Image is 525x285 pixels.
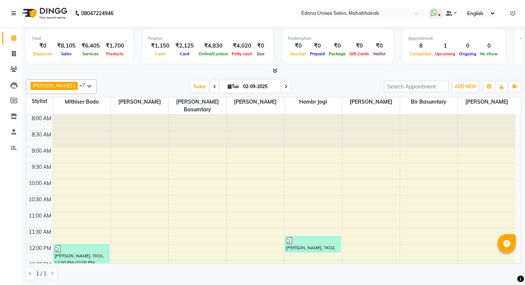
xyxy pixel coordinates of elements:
[347,42,371,50] div: ₹0
[72,83,76,88] a: x
[284,97,342,107] span: Hombr Jogi
[255,51,266,56] span: Due
[111,97,168,107] span: [PERSON_NAME]
[32,35,127,42] div: Total
[371,42,387,50] div: ₹0
[148,35,267,42] div: Finance
[288,42,308,50] div: ₹0
[327,51,347,56] span: Package
[103,42,127,50] div: ₹1,700
[457,42,478,50] div: 0
[494,256,518,278] iframe: chat widget
[32,51,54,56] span: Expenses
[308,42,327,50] div: ₹0
[26,97,53,105] div: Stylist
[433,51,457,56] span: Upcoming
[28,261,53,268] div: 12:30 PM
[230,51,254,56] span: Petty cash
[53,97,111,107] span: Mithiser Bodo
[79,82,91,88] span: +7
[286,237,340,252] div: [PERSON_NAME], TK02, 11:45 AM-12:15 PM, Blow Dry with Shampoo
[478,42,500,50] div: 0
[104,51,126,56] span: Products
[455,84,476,89] span: ADD NEW
[384,81,448,92] input: Search Appointment
[342,97,400,107] span: [PERSON_NAME]
[433,42,457,50] div: 1
[408,42,433,50] div: 8
[27,228,53,236] div: 11:30 AM
[408,35,500,42] div: Appointment
[30,163,53,171] div: 9:30 AM
[453,81,478,92] button: ADD NEW
[78,42,103,50] div: ₹6,405
[308,51,327,56] span: Prepaid
[400,97,458,107] span: Bir Basumtary
[288,35,387,42] div: Redemption
[241,81,278,92] input: 2025-09-02
[27,180,53,187] div: 10:00 AM
[30,115,53,122] div: 8:00 AM
[27,212,53,220] div: 11:00 AM
[226,84,241,89] span: Tue
[478,51,500,56] span: No show
[288,51,308,56] span: Voucher
[227,97,284,107] span: [PERSON_NAME]
[32,42,54,50] div: ₹0
[254,42,267,50] div: ₹0
[371,51,387,56] span: Wallet
[230,42,254,50] div: ₹4,020
[148,42,172,50] div: ₹1,150
[33,83,72,88] span: [PERSON_NAME]
[457,51,478,56] span: Ongoing
[36,270,46,278] span: 1 / 1
[19,3,69,24] img: logo
[347,51,371,56] span: Gift Cards
[54,42,78,50] div: ₹8,105
[153,51,167,56] span: Cash
[327,42,347,50] div: ₹0
[27,196,53,204] div: 10:30 AM
[28,244,53,252] div: 12:00 PM
[458,97,516,107] span: [PERSON_NAME]
[197,51,230,56] span: Online/Custom
[81,51,101,56] span: Services
[169,97,226,114] span: [PERSON_NAME] Basumtary
[30,131,53,139] div: 8:30 AM
[81,3,113,24] b: 08047224946
[178,51,191,56] span: Card
[197,42,230,50] div: ₹4,830
[190,81,209,92] span: Today
[408,51,433,56] span: Completed
[59,51,74,56] span: Sales
[172,42,197,50] div: ₹2,125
